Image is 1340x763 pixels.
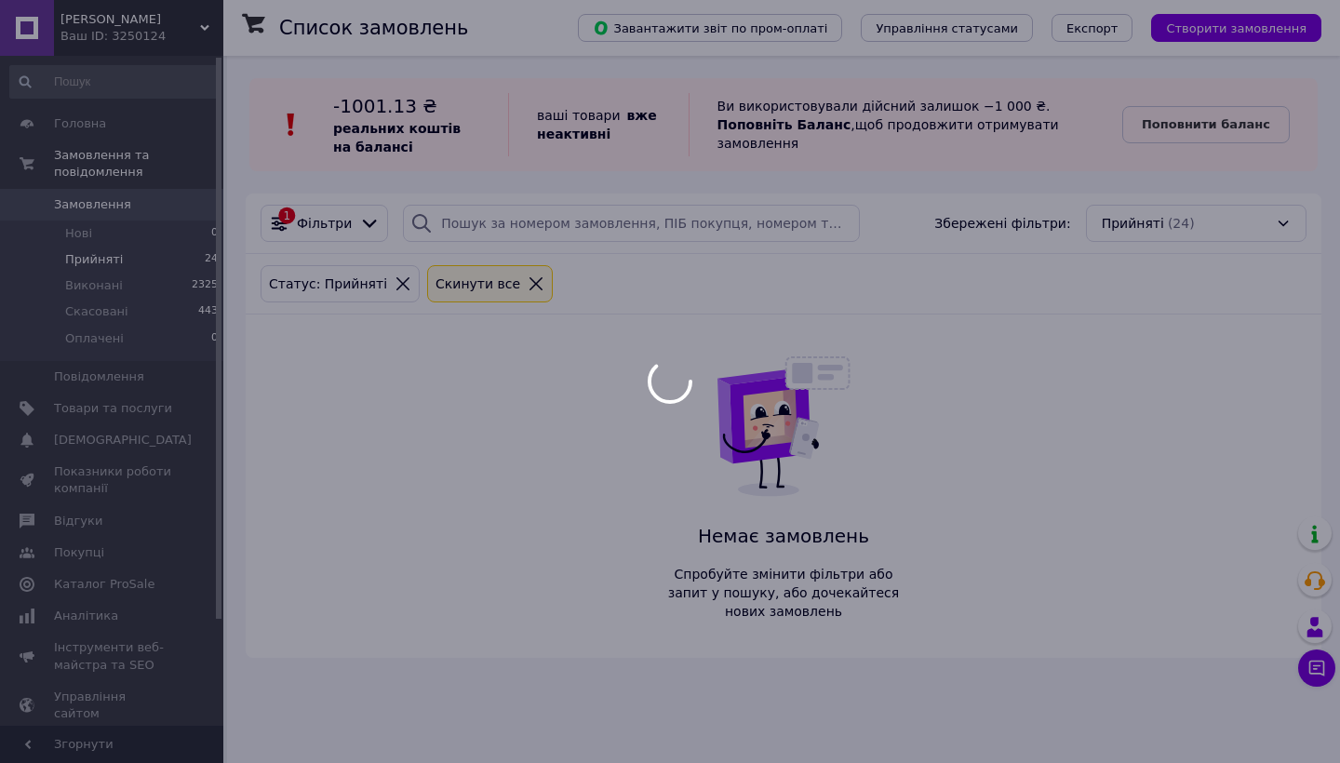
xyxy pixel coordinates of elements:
span: 2325 [192,277,218,294]
span: Завантажити звіт по пром-оплаті [593,20,827,36]
span: Показники роботи компанії [54,463,172,497]
span: Експорт [1066,21,1119,35]
b: реальних коштів на балансі [333,121,461,154]
b: Поповнити баланс [1142,117,1270,131]
span: (24) [1168,216,1195,231]
span: Покупці [54,544,104,561]
img: :exclamation: [277,111,305,139]
span: Інструменти веб-майстра та SEO [54,639,172,673]
span: Аналітика [54,608,118,624]
span: Замовлення [54,196,131,213]
span: Каталог ProSale [54,576,154,593]
button: Управління статусами [861,14,1033,42]
span: Виконані [65,277,123,294]
div: Cкинути все [432,274,524,294]
span: Замовлення та повідомлення [54,147,223,181]
span: -1001.13 ₴ [333,95,437,117]
span: Фільтри [297,214,352,233]
a: Створити замовлення [1132,20,1321,34]
span: Скасовані [65,303,128,320]
button: Експорт [1052,14,1133,42]
span: Оплачені [65,330,124,347]
b: Поповніть Баланс [717,117,851,132]
span: Спробуйте змінити фільтри або запит у пошуку, або дочекайтеся нових замовлень [661,565,906,621]
h1: Список замовлень [279,17,468,39]
span: Немає замовлень [661,523,906,550]
input: Пошук [9,65,220,99]
button: Створити замовлення [1151,14,1321,42]
div: ваші товари [508,93,689,156]
span: Відгуки [54,513,102,529]
span: Прийняті [1102,214,1164,233]
div: Ви використовували дійсний залишок −1 000 ₴. , щоб продовжити отримувати замовлення [689,93,1122,156]
span: Нові [65,225,92,242]
span: 0 [211,330,218,347]
span: Управління сайтом [54,689,172,722]
span: Головна [54,115,106,132]
span: Прийняті [65,251,123,268]
span: 24 [205,251,218,268]
span: Створити замовлення [1166,21,1306,35]
span: Управління статусами [876,21,1018,35]
span: Збережені фільтри: [934,214,1070,233]
a: Поповнити баланс [1122,106,1290,143]
span: Повідомлення [54,368,144,385]
span: 443 [198,303,218,320]
div: Статус: Прийняті [265,274,391,294]
div: Ваш ID: 3250124 [60,28,223,45]
input: Пошук за номером замовлення, ПІБ покупця, номером телефону, Email, номером накладної [403,205,860,242]
button: Завантажити звіт по пром-оплаті [578,14,842,42]
span: [DEMOGRAPHIC_DATA] [54,432,192,448]
span: Товари та послуги [54,400,172,417]
button: Чат з покупцем [1298,649,1335,687]
span: 0 [211,225,218,242]
span: ФОП Аббасова Амелія Гурбаналіївна [60,11,200,28]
